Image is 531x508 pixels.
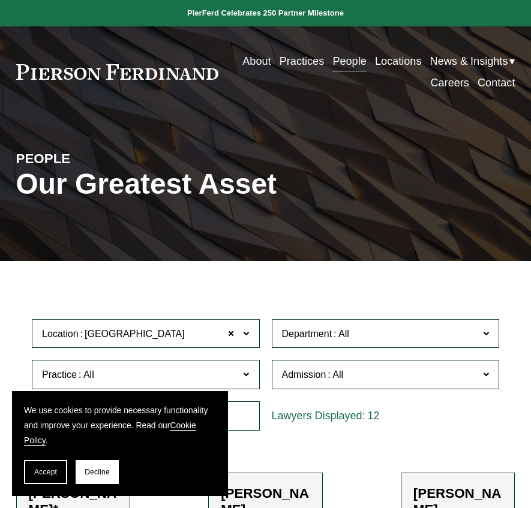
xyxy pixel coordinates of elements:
span: Department [282,329,332,339]
span: Decline [85,468,110,476]
h4: PEOPLE [16,151,141,167]
span: Admission [282,369,326,380]
span: Location [42,329,79,339]
a: Cookie Policy [24,420,196,445]
a: Practices [280,50,324,72]
a: Locations [375,50,422,72]
a: folder dropdown [430,50,515,72]
a: Careers [430,72,469,94]
a: Contact [478,72,515,94]
a: People [332,50,366,72]
span: [GEOGRAPHIC_DATA] [85,326,185,342]
span: Accept [34,468,57,476]
span: 12 [368,410,380,422]
p: We use cookies to provide necessary functionality and improve your experience. Read our . [24,403,216,448]
button: Decline [76,460,119,484]
h1: Our Greatest Asset [16,168,349,201]
section: Cookie banner [12,391,228,496]
a: About [242,50,271,72]
span: News & Insights [430,52,508,71]
button: Accept [24,460,67,484]
span: Practice [42,369,77,380]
